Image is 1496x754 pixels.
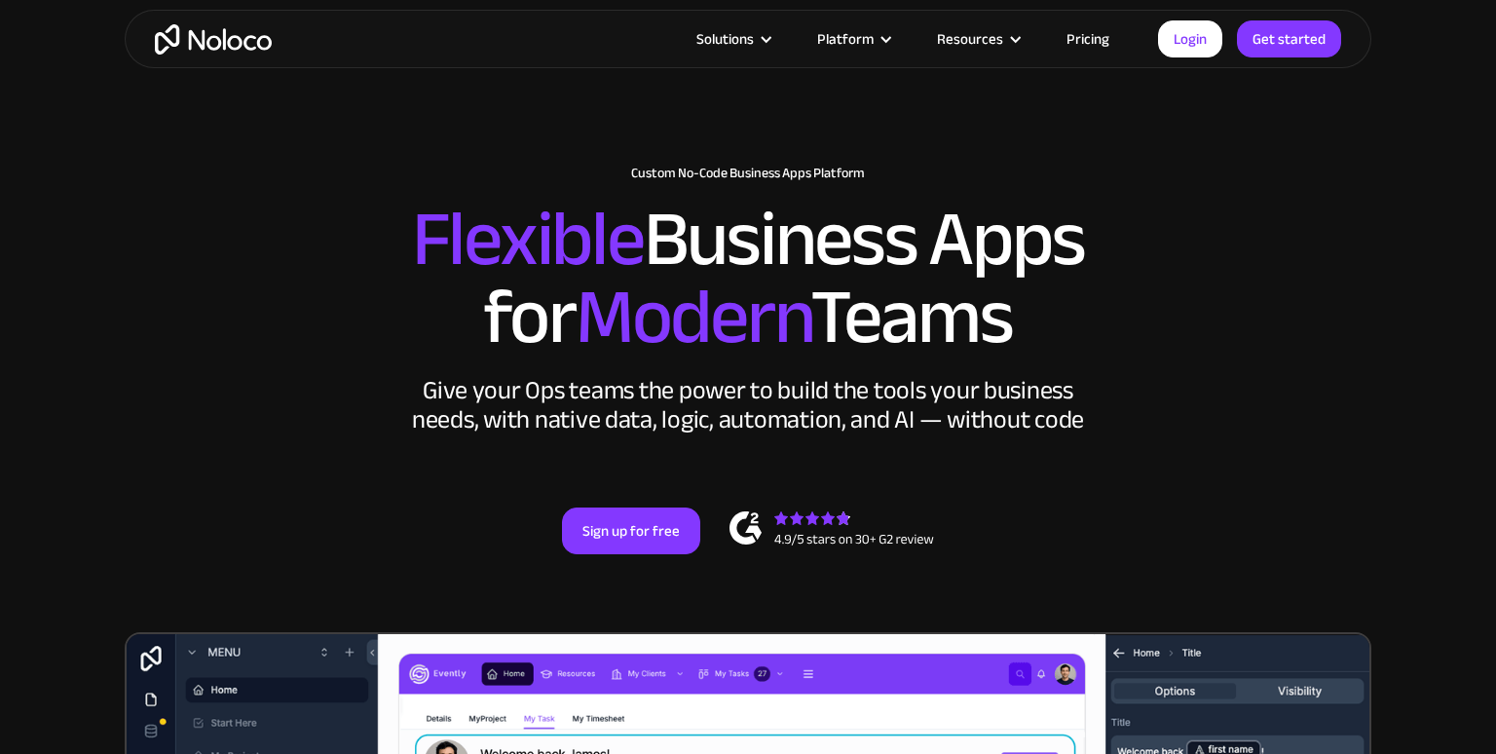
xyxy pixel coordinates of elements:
a: home [155,24,272,55]
span: Modern [576,245,810,390]
a: Login [1158,20,1222,57]
a: Sign up for free [562,508,700,554]
span: Flexible [412,167,644,312]
div: Platform [817,26,874,52]
div: Resources [937,26,1003,52]
a: Pricing [1042,26,1134,52]
div: Platform [793,26,913,52]
h2: Business Apps for Teams [144,201,1352,357]
div: Give your Ops teams the power to build the tools your business needs, with native data, logic, au... [407,376,1089,434]
div: Solutions [672,26,793,52]
a: Get started [1237,20,1341,57]
h1: Custom No-Code Business Apps Platform [144,166,1352,181]
div: Solutions [696,26,754,52]
div: Resources [913,26,1042,52]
